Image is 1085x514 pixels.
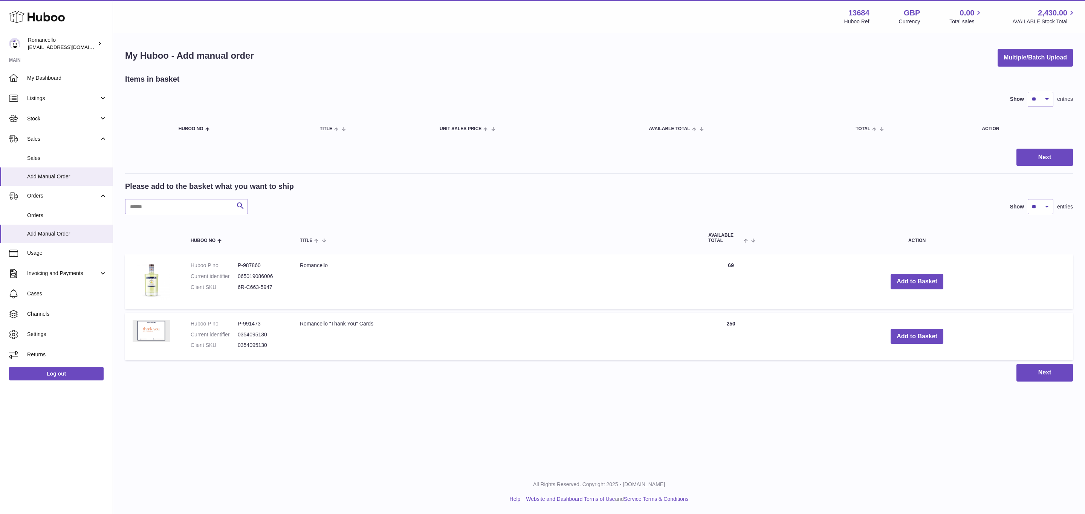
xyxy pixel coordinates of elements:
[1038,8,1067,18] span: 2,430.00
[844,18,870,25] div: Huboo Ref
[292,254,701,309] td: Romancello
[191,284,238,291] dt: Client SKU
[119,481,1079,488] p: All Rights Reserved. Copyright 2025 - [DOMAIN_NAME]
[510,496,521,502] a: Help
[1012,18,1076,25] span: AVAILABLE Stock Total
[9,367,104,380] a: Log out
[191,320,238,327] dt: Huboo P no
[27,249,107,257] span: Usage
[28,36,96,51] div: Romancello
[624,496,689,502] a: Service Terms & Conditions
[27,351,107,358] span: Returns
[292,313,701,360] td: Romancello "Thank You" Cards
[133,320,170,342] img: Romancello "Thank You" Cards
[238,342,285,349] dd: 0354095130
[1010,203,1024,210] label: Show
[27,135,99,143] span: Sales
[238,273,285,280] dd: 065019086006
[191,331,238,338] dt: Current identifier
[191,262,238,269] dt: Huboo P no
[998,49,1073,67] button: Multiple/Batch Upload
[708,233,742,243] span: AVAILABLE Total
[1010,96,1024,103] label: Show
[125,74,180,84] h2: Items in basket
[761,225,1073,250] th: Action
[526,496,615,502] a: Website and Dashboard Terms of Use
[1016,149,1073,166] button: Next
[848,8,870,18] strong: 13684
[27,331,107,338] span: Settings
[27,95,99,102] span: Listings
[899,18,920,25] div: Currency
[982,126,1065,131] div: Action
[949,18,983,25] span: Total sales
[27,230,107,237] span: Add Manual Order
[320,126,332,131] span: Title
[891,274,943,289] button: Add to Basket
[191,342,238,349] dt: Client SKU
[701,254,761,309] td: 69
[238,284,285,291] dd: 6R-C663-5947
[238,331,285,338] dd: 0354095130
[440,126,481,131] span: Unit Sales Price
[238,320,285,327] dd: P-991473
[125,50,254,62] h1: My Huboo - Add manual order
[1016,364,1073,382] button: Next
[27,290,107,297] span: Cases
[960,8,975,18] span: 0.00
[27,192,99,199] span: Orders
[523,496,688,503] li: and
[27,310,107,318] span: Channels
[701,313,761,360] td: 250
[238,262,285,269] dd: P-987860
[179,126,203,131] span: Huboo no
[1057,203,1073,210] span: entries
[1012,8,1076,25] a: 2,430.00 AVAILABLE Stock Total
[300,238,312,243] span: Title
[904,8,920,18] strong: GBP
[649,126,690,131] span: AVAILABLE Total
[27,212,107,219] span: Orders
[191,273,238,280] dt: Current identifier
[949,8,983,25] a: 0.00 Total sales
[27,155,107,162] span: Sales
[27,173,107,180] span: Add Manual Order
[27,270,99,277] span: Invoicing and Payments
[191,238,215,243] span: Huboo no
[125,181,294,192] h2: Please add to the basket what you want to ship
[27,115,99,122] span: Stock
[891,329,943,344] button: Add to Basket
[28,44,111,50] span: [EMAIL_ADDRESS][DOMAIN_NAME]
[133,262,170,300] img: Romancello
[856,126,870,131] span: Total
[1057,96,1073,103] span: entries
[9,38,20,49] img: internalAdmin-13684@internal.huboo.com
[27,75,107,82] span: My Dashboard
